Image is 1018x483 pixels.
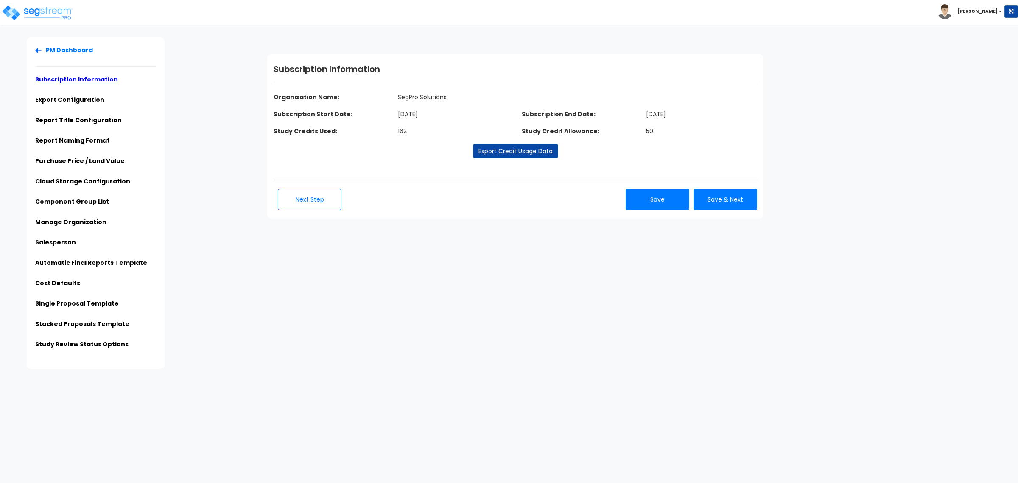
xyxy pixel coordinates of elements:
dd: 50 [640,127,764,135]
dt: Subscription Start Date: [267,110,392,118]
img: logo_pro_r.png [1,4,73,21]
a: Report Naming Format [35,136,110,145]
h1: Subscription Information [274,63,757,76]
a: Single Proposal Template [35,299,119,308]
a: Export Configuration [35,95,104,104]
dt: Study Credits Used: [267,127,392,135]
dt: Organization Name: [267,93,515,101]
dd: [DATE] [640,110,764,118]
a: PM Dashboard [35,46,93,54]
a: Cloud Storage Configuration [35,177,130,185]
a: Subscription Information [35,75,118,84]
button: Save & Next [694,189,757,210]
dt: Study Credit Allowance: [515,127,640,135]
a: Report Title Configuration [35,116,122,124]
a: Study Review Status Options [35,340,129,348]
button: Save [626,189,689,210]
b: [PERSON_NAME] [958,8,998,14]
a: Stacked Proposals Template [35,320,129,328]
a: Component Group List [35,197,109,206]
dd: 162 [392,127,516,135]
dt: Subscription End Date: [515,110,640,118]
img: avatar.png [937,4,952,19]
a: Salesperson [35,238,76,247]
button: Next Step [278,189,341,210]
a: Cost Defaults [35,279,80,287]
img: Back [35,48,42,53]
a: Automatic Final Reports Template [35,258,147,267]
a: Purchase Price / Land Value [35,157,125,165]
a: Export Credit Usage Data [473,144,558,158]
dd: SegPro Solutions [392,93,640,101]
a: Manage Organization [35,218,106,226]
dd: [DATE] [392,110,516,118]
